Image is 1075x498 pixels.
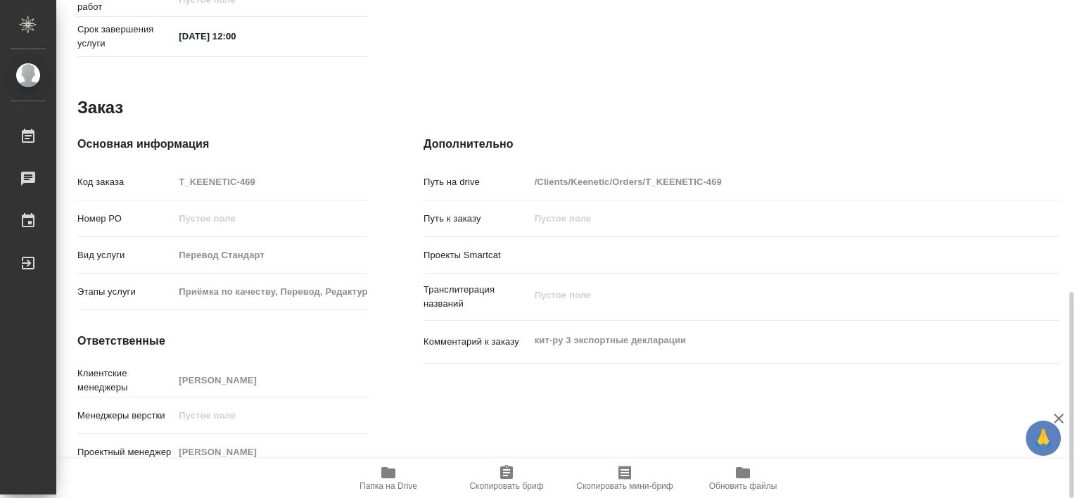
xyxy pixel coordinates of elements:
[77,333,367,350] h4: Ответственные
[174,245,367,265] input: Пустое поле
[174,405,367,426] input: Пустое поле
[77,248,174,262] p: Вид услуги
[530,172,1007,192] input: Пустое поле
[530,208,1007,229] input: Пустое поле
[424,136,1060,153] h4: Дополнительно
[174,281,367,302] input: Пустое поле
[77,136,367,153] h4: Основная информация
[77,175,174,189] p: Код заказа
[424,248,530,262] p: Проекты Smartcat
[77,212,174,226] p: Номер РО
[174,442,367,462] input: Пустое поле
[174,370,367,390] input: Пустое поле
[77,366,174,395] p: Клиентские менеджеры
[424,212,530,226] p: Путь к заказу
[424,335,530,349] p: Комментарий к заказу
[469,481,543,491] span: Скопировать бриф
[424,283,530,311] p: Транслитерация названий
[77,285,174,299] p: Этапы услуги
[77,409,174,423] p: Менеджеры верстки
[1031,423,1055,453] span: 🙏
[174,172,367,192] input: Пустое поле
[684,459,802,498] button: Обновить файлы
[174,26,297,46] input: ✎ Введи что-нибудь
[424,175,530,189] p: Путь на drive
[709,481,777,491] span: Обновить файлы
[576,481,673,491] span: Скопировать мини-бриф
[566,459,684,498] button: Скопировать мини-бриф
[77,96,123,119] h2: Заказ
[447,459,566,498] button: Скопировать бриф
[77,445,174,459] p: Проектный менеджер
[1026,421,1061,456] button: 🙏
[329,459,447,498] button: Папка на Drive
[174,208,367,229] input: Пустое поле
[530,328,1007,352] textarea: кит-ру 3 экспортные декларации
[77,23,174,51] p: Срок завершения услуги
[360,481,417,491] span: Папка на Drive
